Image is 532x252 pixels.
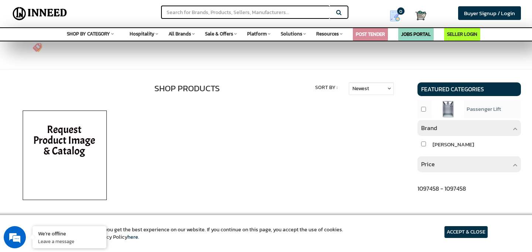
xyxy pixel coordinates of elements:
[281,30,302,37] span: Solutions
[121,4,139,21] div: Minimize live chat window
[467,105,501,113] span: Passenger Lift
[389,10,400,21] img: Show My Quotes
[315,84,338,91] label: Sort By :
[247,30,267,37] span: Platform
[13,102,116,212] img: inneed-image-na.png
[444,226,488,238] article: ACCEPT & CLOSE
[401,31,431,38] a: JOBS PORTAL
[67,30,110,37] span: SHOP BY CATEGORY
[464,9,515,17] span: Buyer Signup / Login
[447,31,477,38] a: SELLER LOGIN
[433,140,474,149] span: [PERSON_NAME]
[168,30,191,37] span: All Brands
[415,10,426,21] img: Cart
[397,7,405,15] span: 0
[44,226,343,241] article: We use cookies to ensure you get the best experience on our website. If you continue on this page...
[127,233,138,241] a: here
[32,41,43,52] img: inneed-price-tag.png
[417,82,521,96] h4: Featured Categories
[130,30,154,37] span: Hospitality
[10,4,70,23] img: Inneed.Market
[316,30,339,37] span: Resources
[161,6,330,19] input: Search for Brands, Products, Sellers, Manufacturers...
[58,163,94,168] em: Driven by SalesIQ
[458,6,521,20] a: Buyer Signup / Login
[108,197,134,207] em: Submit
[432,100,464,118] img: product
[51,163,56,168] img: salesiqlogo_leal7QplfZFryJ6FIlVepeu7OftD7mt8q6exU6-34PB8prfIgodN67KcxXM9Y7JQ_.png
[38,238,101,245] p: Leave a message
[154,82,220,95] label: Shop Products
[38,230,101,237] div: We're offline
[417,184,466,193] span: 1097458 - 1097458
[381,7,415,24] a: my Quotes 0
[4,171,141,197] textarea: Type your message and click 'Submit'
[356,31,385,38] a: POST TENDER
[16,78,129,152] span: We are offline. Please leave us a message.
[13,44,31,48] img: logo_Zg8I0qSkbAqR2WFHt3p6CTuqpyXMFPubPcD2OT02zFN43Cy9FUNNG3NEPhM_Q1qe_.png
[205,30,233,37] span: Sale & Offers
[421,160,435,168] span: Price
[415,7,420,24] a: Cart
[421,123,437,132] span: Brand
[38,41,124,51] div: Leave a message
